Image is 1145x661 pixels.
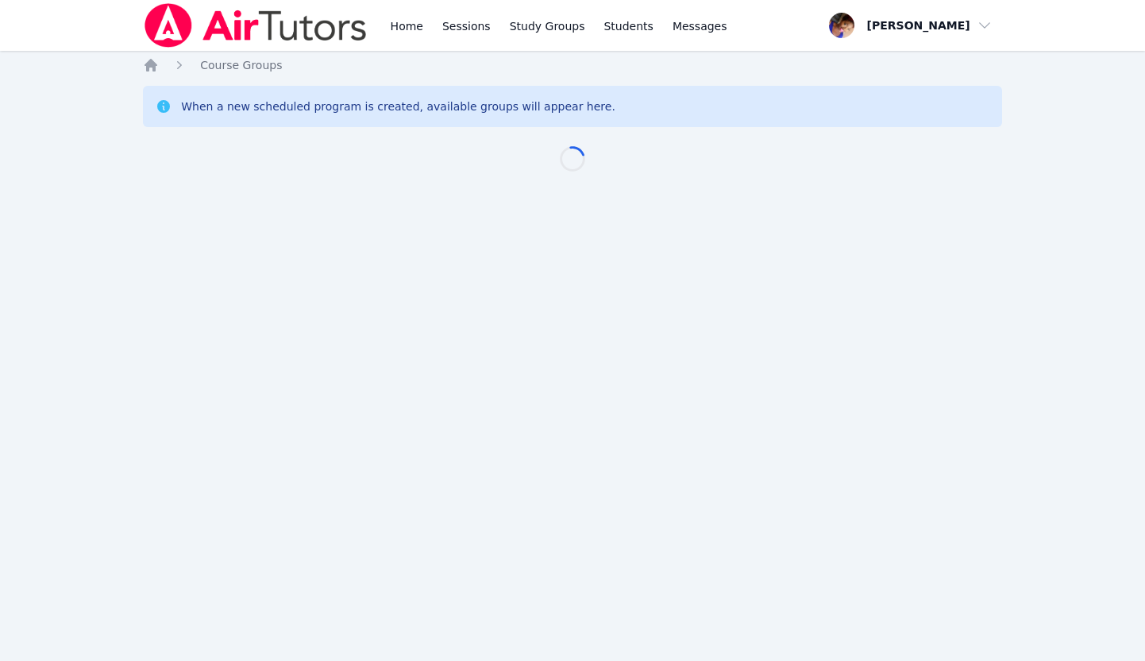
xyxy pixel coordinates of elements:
img: Air Tutors [143,3,368,48]
span: Messages [673,18,727,34]
nav: Breadcrumb [143,57,1002,73]
span: Course Groups [200,59,282,72]
div: When a new scheduled program is created, available groups will appear here. [181,99,615,114]
a: Course Groups [200,57,282,73]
